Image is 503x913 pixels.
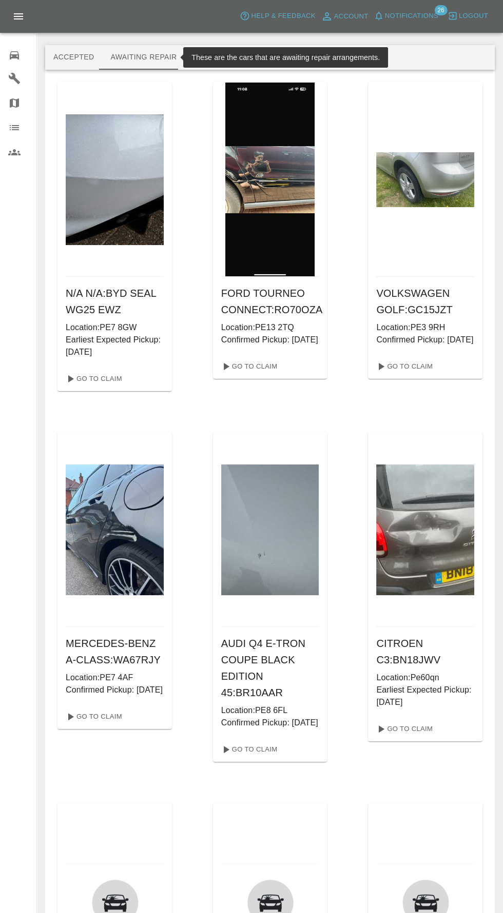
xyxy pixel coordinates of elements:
[376,285,474,318] h6: VOLKSWAGEN GOLF : GC15JZT
[445,8,491,24] button: Logout
[334,11,369,23] span: Account
[102,45,185,70] button: Awaiting Repair
[217,741,280,758] a: Go To Claim
[371,8,441,24] button: Notifications
[239,45,293,70] button: Repaired
[62,708,125,725] a: Go To Claim
[293,45,339,70] button: Paid
[221,635,319,701] h6: AUDI Q4 E-TRON COUPE BLACK EDITION 45 : BR10AAR
[376,672,474,684] p: Location: Pe60qn
[376,334,474,346] p: Confirmed Pickup: [DATE]
[66,672,164,684] p: Location: PE7 4AF
[66,635,164,668] h6: MERCEDES-BENZ A-CLASS : WA67RJY
[221,321,319,334] p: Location: PE13 2TQ
[221,717,319,729] p: Confirmed Pickup: [DATE]
[45,45,102,70] button: Accepted
[221,704,319,717] p: Location: PE8 6FL
[385,10,438,22] span: Notifications
[251,10,315,22] span: Help & Feedback
[376,321,474,334] p: Location: PE3 9RH
[217,358,280,375] a: Go To Claim
[376,635,474,668] h6: CITROEN C3 : BN18JWV
[66,334,164,358] p: Earliest Expected Pickup: [DATE]
[318,8,371,25] a: Account
[6,4,31,29] button: Open drawer
[237,8,318,24] button: Help & Feedback
[66,321,164,334] p: Location: PE7 8GW
[221,334,319,346] p: Confirmed Pickup: [DATE]
[434,5,447,15] span: 26
[372,721,435,737] a: Go To Claim
[62,371,125,387] a: Go To Claim
[372,358,435,375] a: Go To Claim
[459,10,488,22] span: Logout
[66,285,164,318] h6: N/A N/A : BYD SEAL WG25 EWZ
[221,285,319,318] h6: FORD TOURNEO CONNECT : RO70OZA
[66,684,164,696] p: Confirmed Pickup: [DATE]
[185,45,239,70] button: In Repair
[376,684,474,708] p: Earliest Expected Pickup: [DATE]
